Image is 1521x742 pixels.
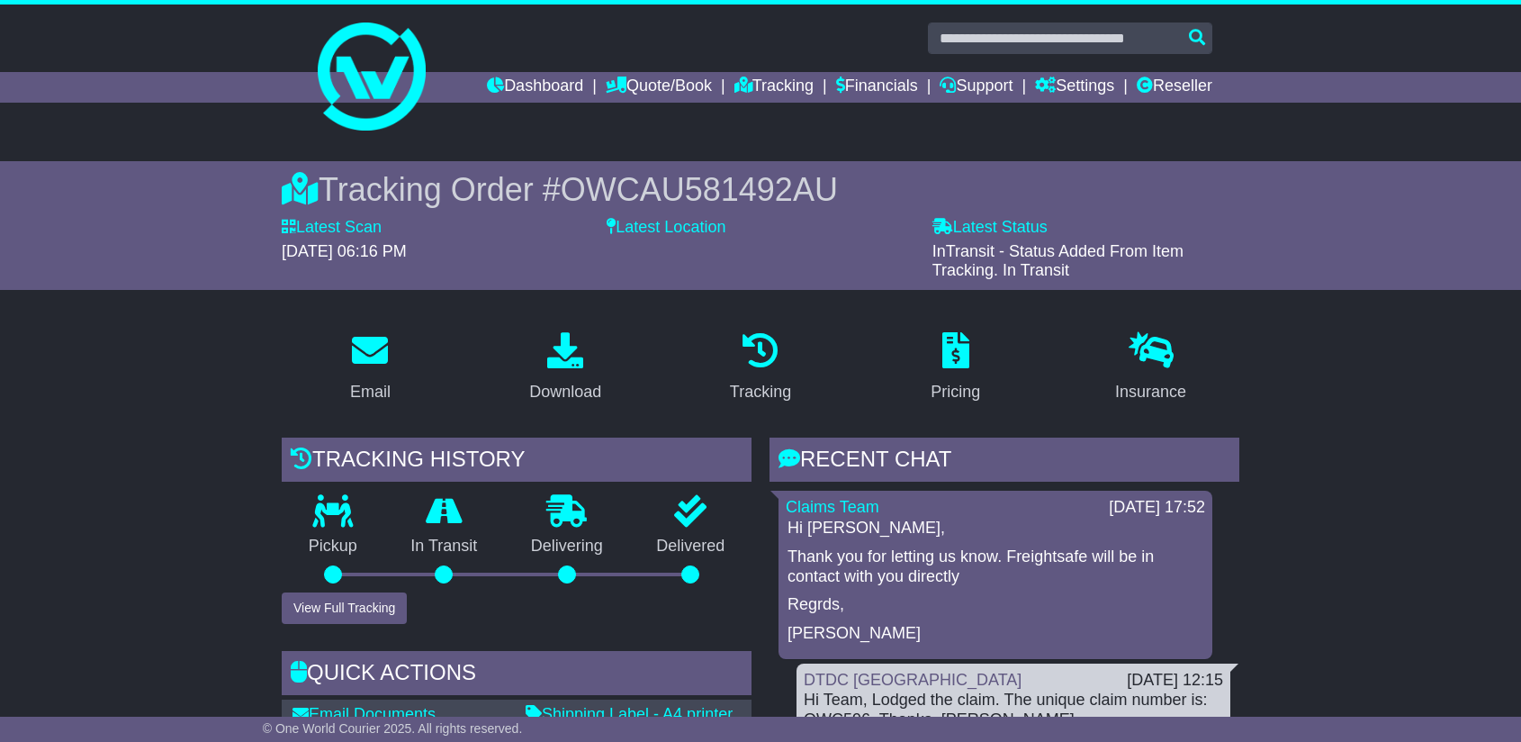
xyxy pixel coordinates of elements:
div: Tracking Order # [282,170,1239,209]
a: Claims Team [786,498,879,516]
label: Latest Location [607,218,725,238]
p: Delivering [504,537,630,556]
div: Quick Actions [282,651,751,700]
span: InTransit - Status Added From Item Tracking. In Transit [932,242,1183,280]
a: Download [517,326,613,411]
p: Regrds, [787,595,1203,615]
a: Support [940,72,1012,103]
a: Insurance [1103,326,1198,411]
div: Tracking [730,380,791,404]
div: RECENT CHAT [769,438,1239,486]
p: Hi [PERSON_NAME], [787,519,1203,538]
a: Quote/Book [606,72,712,103]
div: Hi Team, Lodged the claim. The unique claim number is: OWC596. Thanks, [PERSON_NAME] [804,691,1223,729]
a: Settings [1035,72,1114,103]
div: Download [529,380,601,404]
p: In Transit [384,537,505,556]
div: Insurance [1115,380,1186,404]
a: Shipping Label - A4 printer [526,705,733,723]
p: Thank you for letting us know. Freightsafe will be in contact with you directly [787,547,1203,586]
p: [PERSON_NAME] [787,624,1203,644]
label: Latest Scan [282,218,382,238]
a: Email [338,326,402,411]
a: Tracking [718,326,803,411]
a: Email Documents [292,705,436,723]
p: Delivered [630,537,752,556]
span: © One World Courier 2025. All rights reserved. [263,721,523,736]
div: Email [350,380,391,404]
div: Tracking history [282,438,751,486]
div: [DATE] 12:15 [1127,671,1223,691]
p: Pickup [282,537,384,556]
a: Tracking [734,72,814,103]
span: OWCAU581492AU [561,171,838,208]
label: Latest Status [932,218,1048,238]
div: [DATE] 17:52 [1109,498,1205,518]
button: View Full Tracking [282,593,407,624]
a: Dashboard [487,72,583,103]
div: Pricing [931,380,980,404]
a: Pricing [919,326,992,411]
span: [DATE] 06:16 PM [282,242,407,260]
a: Financials [836,72,918,103]
a: DTDC [GEOGRAPHIC_DATA] [804,671,1021,689]
a: Reseller [1137,72,1212,103]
